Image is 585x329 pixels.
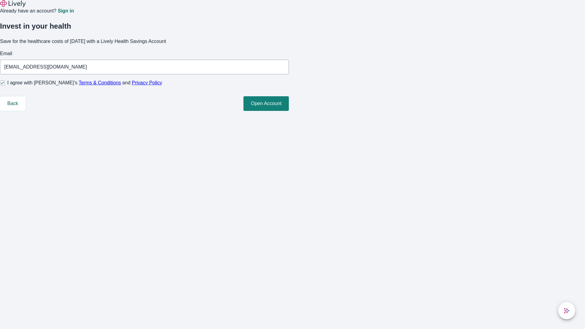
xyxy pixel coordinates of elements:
button: chat [558,302,575,319]
a: Terms & Conditions [79,80,121,85]
span: I agree with [PERSON_NAME]’s and [7,79,162,87]
a: Privacy Policy [132,80,162,85]
svg: Lively AI Assistant [564,308,570,314]
button: Open Account [243,96,289,111]
a: Sign in [58,9,74,13]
